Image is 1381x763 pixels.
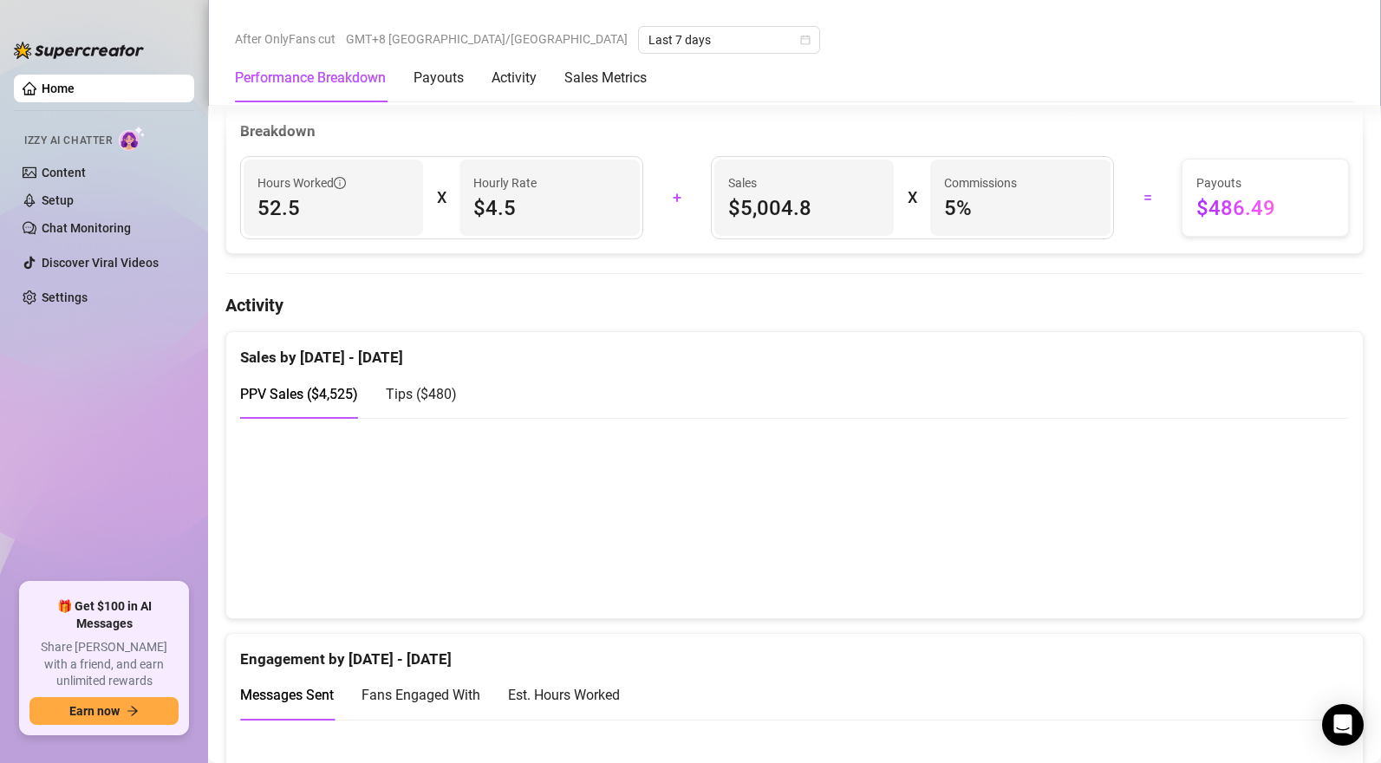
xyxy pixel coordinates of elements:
[240,120,1349,143] div: Breakdown
[334,177,346,189] span: info-circle
[240,386,358,402] span: PPV Sales ( $4,525 )
[257,194,409,222] span: 52.5
[225,293,1364,317] h4: Activity
[240,634,1349,671] div: Engagement by [DATE] - [DATE]
[235,26,335,52] span: After OnlyFans cut
[908,184,916,212] div: X
[944,173,1017,192] article: Commissions
[119,126,146,151] img: AI Chatter
[728,194,880,222] span: $5,004.8
[473,173,537,192] article: Hourly Rate
[24,133,112,149] span: Izzy AI Chatter
[127,705,139,717] span: arrow-right
[492,68,537,88] div: Activity
[362,687,480,703] span: Fans Engaged With
[29,598,179,632] span: 🎁 Get $100 in AI Messages
[42,256,159,270] a: Discover Viral Videos
[42,290,88,304] a: Settings
[42,221,131,235] a: Chat Monitoring
[648,27,810,53] span: Last 7 days
[728,173,880,192] span: Sales
[29,697,179,725] button: Earn nowarrow-right
[944,194,1096,222] span: 5 %
[240,332,1349,369] div: Sales by [DATE] - [DATE]
[42,82,75,95] a: Home
[473,194,625,222] span: $4.5
[257,173,346,192] span: Hours Worked
[1196,194,1334,222] span: $486.49
[14,42,144,59] img: logo-BBDzfeDw.svg
[69,704,120,718] span: Earn now
[346,26,628,52] span: GMT+8 [GEOGRAPHIC_DATA]/[GEOGRAPHIC_DATA]
[42,166,86,179] a: Content
[414,68,464,88] div: Payouts
[1322,704,1364,746] div: Open Intercom Messenger
[29,639,179,690] span: Share [PERSON_NAME] with a friend, and earn unlimited rewards
[508,684,620,706] div: Est. Hours Worked
[1196,173,1334,192] span: Payouts
[564,68,647,88] div: Sales Metrics
[235,68,386,88] div: Performance Breakdown
[386,386,457,402] span: Tips ( $480 )
[437,184,446,212] div: X
[800,35,811,45] span: calendar
[42,193,74,207] a: Setup
[1124,184,1171,212] div: =
[240,687,334,703] span: Messages Sent
[654,184,700,212] div: +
